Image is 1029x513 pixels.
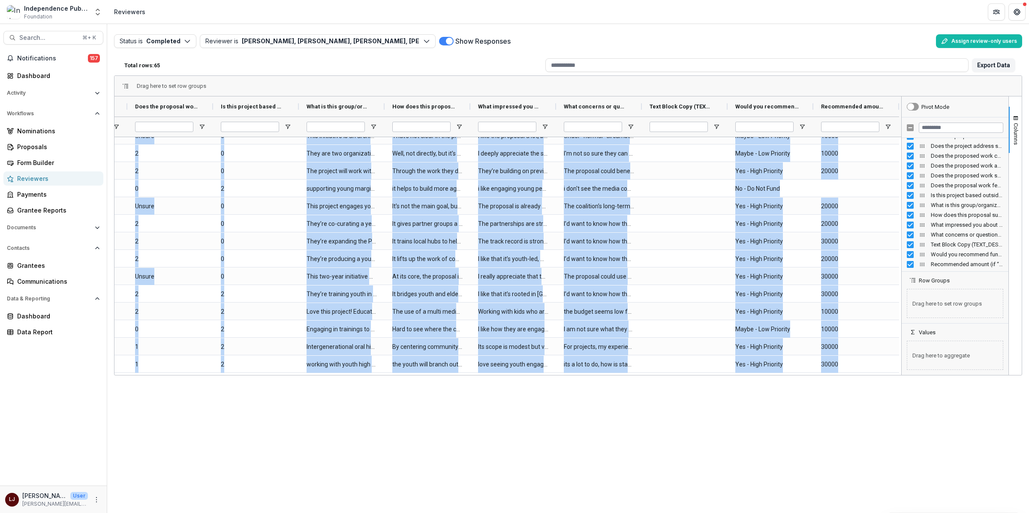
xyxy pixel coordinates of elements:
span: By centering community voice and intergenerational connection in [GEOGRAPHIC_DATA], a majority bl... [392,338,463,356]
div: Lorraine Jabouin [9,497,15,502]
span: it helps to build more agency of these young voters, which supports the larger community needs. [392,180,463,198]
span: 0 [221,215,291,233]
div: Does the proposal work feature collaboration between multiple partners? (SINGLE_RESPONSE) Column [902,180,1008,190]
input: Recommended amount (if “NO” to previous question, use a zero here) (CURRENCY) Filter Input [821,122,879,132]
a: Nominations [3,124,103,138]
div: Reviewers [114,7,145,16]
span: Text Block Copy (TEXT_DESCRIPTION) [931,241,1003,248]
span: Maybe - Low Priority [735,321,806,338]
span: Yes - High Priority [735,338,806,356]
span: working with youth high school of color around media making as a means to political agency. [307,356,377,373]
input: What impressed you about this proposal? (FORMATTED_TEXT) Filter Input [478,122,536,132]
a: Reviewers [3,171,103,186]
div: Nominations [17,126,96,135]
span: Yes - High Priority [735,303,806,321]
button: Open Filter Menu [885,123,891,130]
span: Yes - High Priority [735,356,806,373]
div: Payments [17,190,96,199]
span: 30000 [821,285,891,303]
span: Working with kids who are knowledgeable about the issues, and creating space for them to express ... [478,303,548,321]
nav: breadcrumb [111,6,149,18]
span: 2 [221,180,291,198]
div: Does the proposed work compensate community members directly for their stories and contributions?... [902,151,1008,161]
input: Does the proposal work feature collaboration between multiple partners? (SINGLE_RESPONSE) Filter ... [135,122,193,132]
span: Values [919,329,936,336]
button: Open Filter Menu [627,123,634,130]
span: Does the proposal work feature collaboration between multiple partners? (SINGLE_RESPONSE) [135,103,199,110]
span: 2 [221,303,291,321]
button: Export Data [972,58,1015,72]
a: Payments [3,187,103,201]
span: Its scope is modest but very clear - youth development through media making and an intergeneratio... [478,338,548,356]
span: Yes - High Priority [735,285,806,303]
span: The proposal is already beautiful in its intention, even if it doesn’t spark immediate movement w... [478,198,548,215]
span: For projects, my experience is that it usually takes more resources than they think and likely bu... [564,338,634,356]
span: 1 [135,356,205,373]
button: Assign review-only users [936,34,1022,48]
span: Drag here to set row groups [137,83,206,89]
div: Column List 26 Columns [902,13,1008,269]
span: I like that it’s youth-led, with young people paid and trained to tell their own stories. It also... [478,250,548,268]
button: Open Filter Menu [542,123,548,130]
span: Does the proposal work feature collaboration between multiple partners? (SINGLE_RESPONSE) [931,182,1003,189]
span: 2 [135,215,205,233]
span: What is this group/organization doing, in your own words? (FORMATTED_TEXT) [931,202,1003,208]
input: What is this group/organization doing, in your own words? (FORMATTED_TEXT) Filter Input [307,122,365,132]
span: I’d want to know how they’ll make sure the series is seen outside of their immediate circles whet... [564,250,634,268]
span: 30000 [821,233,891,250]
span: 30000 [821,338,891,356]
div: What impressed you about this proposal? (FORMATTED_TEXT) Column [902,220,1008,230]
span: 0 [221,198,291,215]
button: Open Data & Reporting [3,292,103,306]
span: What impressed you about this proposal? (FORMATTED_TEXT) [931,222,1003,228]
p: [PERSON_NAME][EMAIL_ADDRESS][DOMAIN_NAME] [22,500,88,508]
span: Recommended amount (if “NO” to previous question, use a zero here) (CURRENCY) [931,261,1003,267]
span: 30000 [821,268,891,285]
a: Dashboard [3,69,103,83]
span: love seeing youth engaged through this multi media approach. a means to express themselves and be... [478,356,548,373]
span: They’re building on previous work and taking it to the next level, deepening the impact and expan... [478,162,548,180]
div: Values [902,336,1008,375]
span: Foundation [24,13,52,21]
span: Documents [7,225,91,231]
span: Drag here to aggregate [907,341,1003,370]
div: Proposals [17,142,96,151]
span: Would you recommend funding this proposal? (SINGLE_RESPONSE) [931,251,1003,258]
span: Yes - High Priority [735,215,806,233]
span: Yes - High Priority [735,268,806,285]
span: Data & Reporting [7,296,91,302]
span: I am not sure what they will teach around AI, or tech. I want to hear more about the content that... [564,321,634,338]
span: 0 [221,233,291,250]
div: Communications [17,277,96,286]
label: Show Responses [455,36,511,46]
span: 0 [221,162,291,180]
img: Independence Public Media Foundation [7,5,21,19]
span: Does the proposed work compensate community members directly for their stories and contributions?... [931,153,1003,159]
span: 0 [221,145,291,162]
span: It's not the main goal, but they do it. It's a beautiful project. [392,198,463,215]
span: Does the proposed work seek to build lasting community connections through media and media making... [931,172,1003,179]
button: Open Filter Menu [199,123,205,130]
div: How does this proposal support movement building or community organizing? (FORMATTED_TEXT) Column [902,210,1008,220]
span: What impressed you about this proposal? (FORMATTED_TEXT) [478,103,542,110]
div: Grantees [17,261,96,270]
span: The coalition’s long-term sustainability isn’t entirely clear to me yet. It would be powerful if ... [564,198,634,215]
span: Love this project! Educating young people, all the while giving them the opportunity to educate o... [307,303,377,321]
input: Is this project based outside of the city of Philadelphia, but within the IPMF funding region? (S... [221,122,279,132]
span: 20000 [821,198,891,215]
span: i don't see the media component here. Social media, if not a specific campaign, is not enough to ... [564,180,634,198]
span: 2 [135,250,205,268]
button: Open Filter Menu [370,123,377,130]
span: Activity [7,90,91,96]
span: Engaging in trainings to support the ongoing learning for librarians around AI and tech in genera... [307,321,377,338]
span: Does the project address systemic inequalities and/or contribute to narratives that center margin... [931,143,1003,149]
button: Notifications157 [3,51,103,65]
span: 2 [135,145,205,162]
button: Reviewer is[PERSON_NAME], [PERSON_NAME], [PERSON_NAME], [PERSON_NAME], M. [PERSON_NAME], [PERSON_... [200,34,436,48]
span: 20000 [821,215,891,233]
span: Through the work they do with the group of 15 people, mostly women, and by distributing informati... [392,162,463,180]
span: Text Block Copy (TEXT_DESCRIPTION) [650,103,713,110]
span: 2 [221,356,291,373]
span: The use of a multi media approach for youth storytelling around food insecurity is very important... [392,303,463,321]
span: What concerns or questions might you have, if any? (FORMATTED_TEXT) [931,231,1003,238]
